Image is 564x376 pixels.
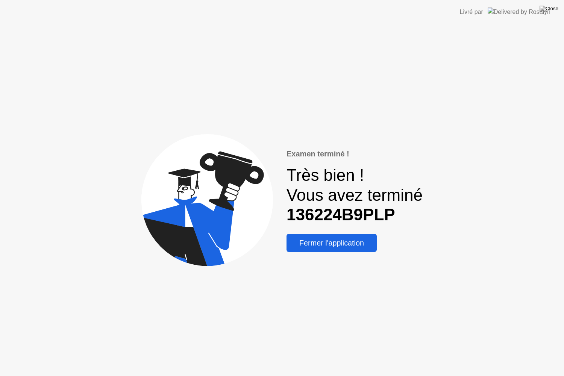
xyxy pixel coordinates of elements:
[287,165,423,225] div: Très bien ! Vous avez terminé
[287,148,423,159] div: Examen terminé !
[287,234,377,252] button: Fermer l'application
[289,239,374,247] div: Fermer l'application
[488,8,550,16] img: Delivered by Rosalyn
[540,6,558,12] img: Close
[460,8,483,17] div: Livré par
[287,205,395,224] b: 136224B9PLP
